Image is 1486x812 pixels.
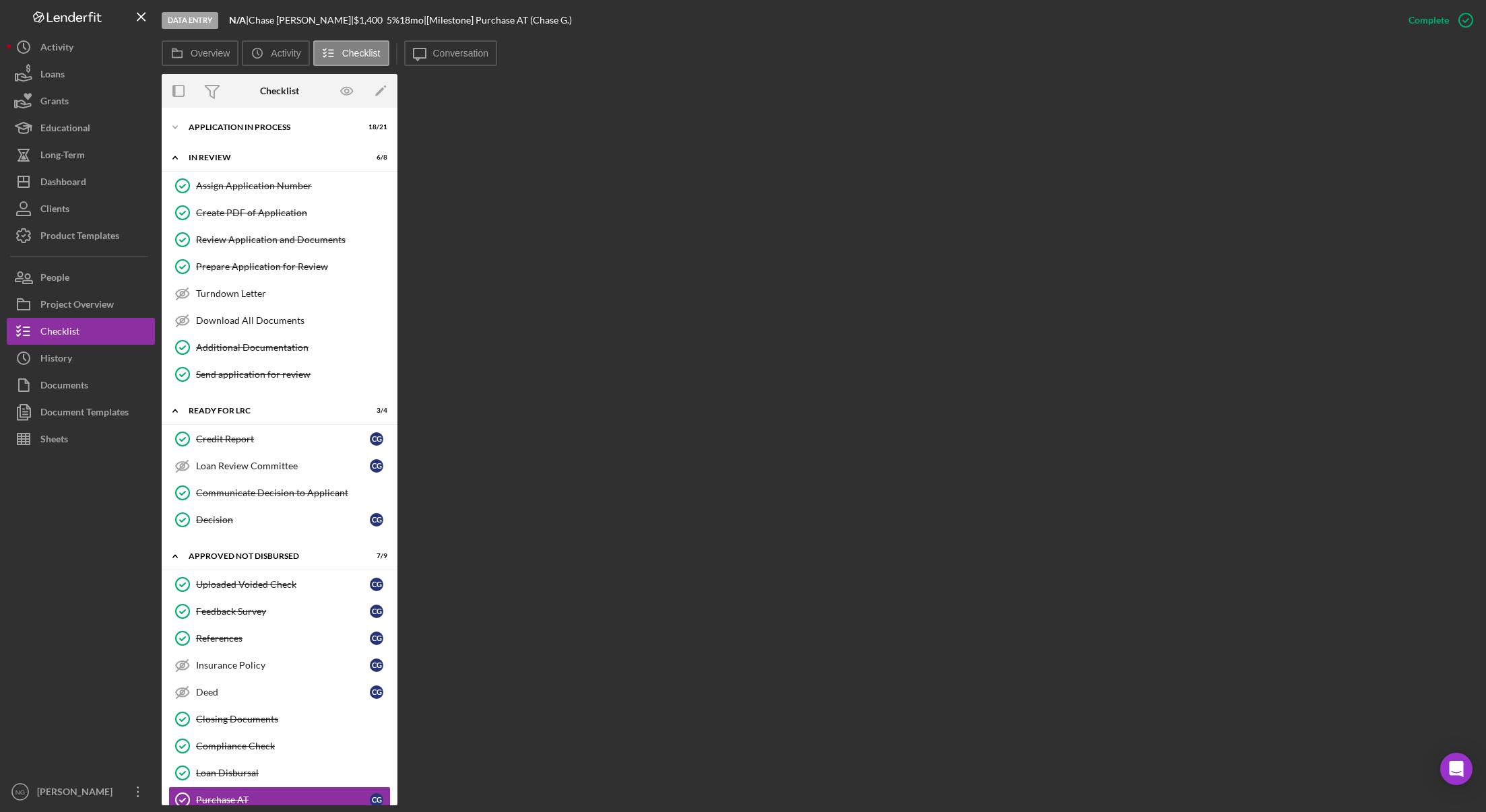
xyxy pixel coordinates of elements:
div: Clients [40,195,69,226]
div: Loans [40,61,65,91]
div: $1,400 [354,15,387,26]
button: Checklist [7,318,155,345]
a: Send application for review [168,361,391,388]
div: Purchase AT [196,794,370,805]
div: | [Milestone] Purchase AT (Chase G.) [424,15,572,26]
div: Application In Process [189,123,354,131]
div: In Review [189,154,354,162]
a: Download All Documents [168,307,391,334]
button: Sheets [7,426,155,452]
label: Checklist [342,48,381,59]
div: Chase [PERSON_NAME] | [249,15,354,26]
label: Overview [191,48,230,59]
div: Ready for LRC [189,407,354,415]
b: N/A [229,14,246,26]
div: Open Intercom Messenger [1440,753,1473,785]
a: Loans [7,61,155,88]
div: Grants [40,88,69,118]
div: Documents [40,372,88,402]
div: | [229,15,249,26]
button: Document Templates [7,399,155,426]
div: Insurance Policy [196,660,370,671]
div: 3 / 4 [363,407,387,415]
text: NG [15,788,25,796]
a: Educational [7,114,155,141]
div: 7 / 9 [363,552,387,560]
button: Complete [1395,7,1479,34]
div: C G [370,632,383,645]
button: Activity [7,34,155,61]
div: Decision [196,514,370,525]
div: Feedback Survey [196,606,370,617]
div: Dashboard [40,168,86,199]
div: C G [370,685,383,699]
a: Insurance PolicyCG [168,652,391,679]
div: [PERSON_NAME] [34,778,121,809]
a: Closing Documents [168,706,391,733]
a: ReferencesCG [168,625,391,652]
a: DecisionCG [168,506,391,533]
div: C G [370,658,383,672]
a: Loan Review CommitteeCG [168,452,391,479]
a: Compliance Check [168,733,391,759]
a: DeedCG [168,679,391,706]
div: References [196,633,370,644]
a: Additional Documentation [168,334,391,361]
div: Long-Term [40,141,85,172]
button: Product Templates [7,222,155,249]
a: Feedback SurveyCG [168,598,391,625]
div: C G [370,459,383,473]
div: Activity [40,34,73,64]
div: Communicate Decision to Applicant [196,487,390,498]
button: Documents [7,372,155,399]
div: Checklist [40,318,79,348]
button: People [7,264,155,291]
div: Review Application and Documents [196,234,390,245]
div: Additional Documentation [196,342,390,353]
div: C G [370,793,383,807]
button: Activity [242,40,309,66]
a: Credit ReportCG [168,426,391,452]
div: Closing Documents [196,714,390,724]
div: Loan Disbursal [196,768,390,778]
a: Prepare Application for Review [168,253,391,280]
div: Prepare Application for Review [196,261,390,272]
label: Conversation [433,48,489,59]
button: NG[PERSON_NAME] [7,778,155,805]
div: Project Overview [40,291,114,321]
a: Loan Disbursal [168,759,391,786]
div: Loan Review Committee [196,461,370,471]
div: Checklist [260,86,299,96]
button: Grants [7,88,155,114]
div: 6 / 8 [363,154,387,162]
a: Uploaded Voided CheckCG [168,571,391,598]
a: Review Application and Documents [168,226,391,253]
button: Project Overview [7,291,155,318]
a: Create PDF of Application [168,199,391,226]
div: Turndown Letter [196,288,390,299]
div: Complete [1409,7,1449,34]
button: Checklist [313,40,389,66]
div: Download All Documents [196,315,390,326]
button: Clients [7,195,155,222]
div: Create PDF of Application [196,207,390,218]
div: 5 % [387,15,399,26]
div: Deed [196,687,370,698]
a: Communicate Decision to Applicant [168,479,391,506]
button: Dashboard [7,168,155,195]
div: 18 mo [399,15,424,26]
div: Assign Application Number [196,180,390,191]
div: Document Templates [40,399,129,429]
button: History [7,345,155,372]
div: C G [370,605,383,618]
div: History [40,345,72,375]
